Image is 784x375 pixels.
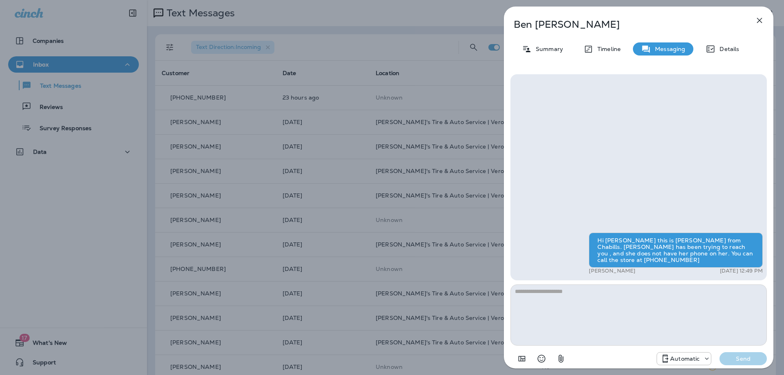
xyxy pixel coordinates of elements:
p: Summary [532,46,563,52]
p: Automatic [670,355,699,362]
p: [PERSON_NAME] [589,268,635,274]
button: Add in a premade template [514,351,530,367]
p: Details [715,46,739,52]
button: Select an emoji [533,351,550,367]
div: Hi [PERSON_NAME] this is [PERSON_NAME] from Chabills. [PERSON_NAME] has been trying to reach you ... [589,233,763,268]
p: Timeline [593,46,621,52]
p: Ben [PERSON_NAME] [514,19,737,30]
p: Messaging [651,46,685,52]
p: [DATE] 12:49 PM [720,268,763,274]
